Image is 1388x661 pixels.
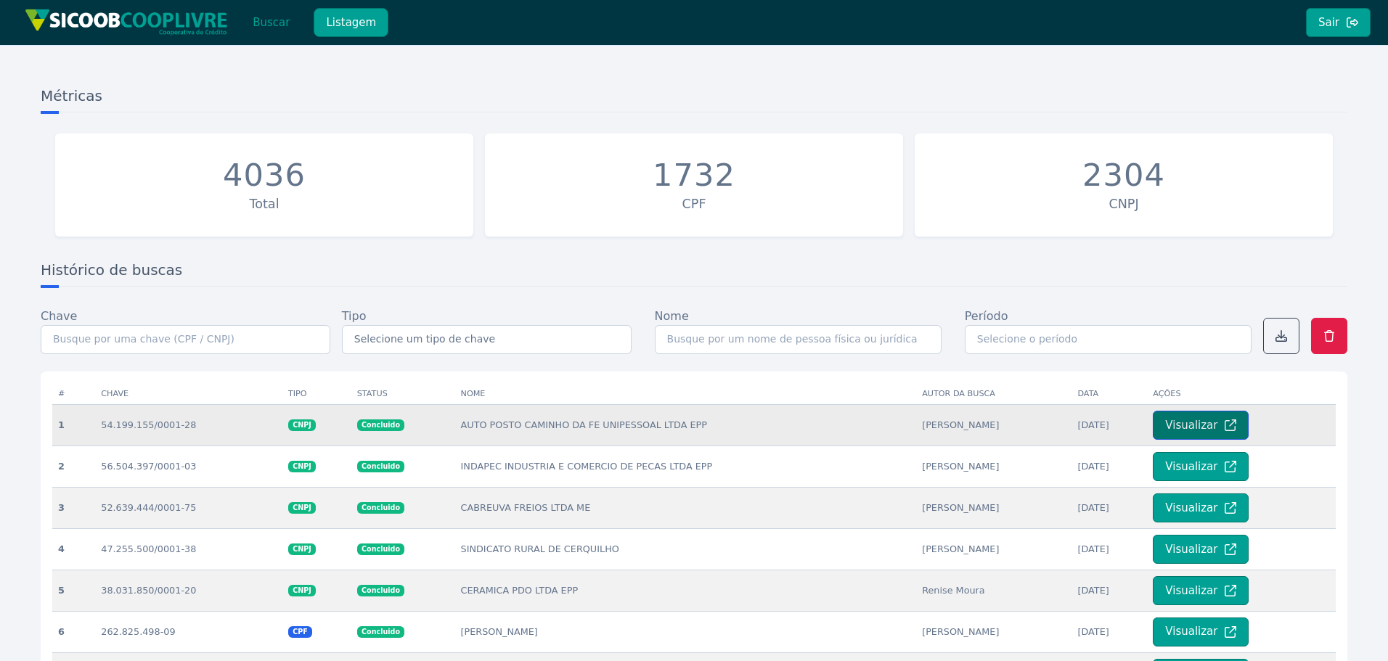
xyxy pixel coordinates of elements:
td: 262.825.498-09 [95,611,282,652]
td: 54.199.155/0001-28 [95,404,282,446]
th: 2 [52,446,95,487]
span: CNPJ [288,585,316,596]
th: Autor da busca [916,383,1071,405]
td: [DATE] [1071,528,1147,570]
th: Status [351,383,455,405]
td: 52.639.444/0001-75 [95,487,282,528]
button: Visualizar [1153,452,1249,481]
span: Concluido [357,502,404,514]
div: Total [62,194,466,213]
div: 1732 [653,157,735,194]
th: 6 [52,611,95,652]
span: CNPJ [288,461,316,472]
label: Chave [41,308,77,325]
th: 1 [52,404,95,446]
span: CPF [288,626,312,638]
div: 2304 [1082,157,1165,194]
span: Concluido [357,461,404,472]
span: Concluido [357,543,404,555]
span: Concluido [357,626,404,638]
span: CNPJ [288,419,316,431]
td: 38.031.850/0001-20 [95,570,282,611]
td: [PERSON_NAME] [916,487,1071,528]
label: Nome [655,308,689,325]
button: Sair [1306,8,1371,37]
td: [DATE] [1071,570,1147,611]
td: [PERSON_NAME] [916,528,1071,570]
th: 5 [52,570,95,611]
button: Listagem [314,8,388,37]
span: CNPJ [288,543,316,555]
label: Tipo [342,308,367,325]
td: AUTO POSTO CAMINHO DA FE UNIPESSOAL LTDA EPP [455,404,917,446]
button: Visualizar [1153,535,1249,564]
th: Ações [1147,383,1336,405]
th: Data [1071,383,1147,405]
button: Visualizar [1153,411,1249,440]
th: Chave [95,383,282,405]
th: 4 [52,528,95,570]
td: 47.255.500/0001-38 [95,528,282,570]
input: Busque por uma chave (CPF / CNPJ) [41,325,330,354]
td: [DATE] [1071,487,1147,528]
td: [DATE] [1071,611,1147,652]
th: # [52,383,95,405]
td: CABREUVA FREIOS LTDA ME [455,487,917,528]
span: Concluido [357,585,404,596]
button: Visualizar [1153,493,1249,522]
button: Buscar [240,8,302,37]
input: Selecione o período [965,325,1252,354]
td: [PERSON_NAME] [916,446,1071,487]
td: [DATE] [1071,446,1147,487]
h3: Métricas [41,86,1347,112]
div: CNPJ [922,194,1326,213]
td: [PERSON_NAME] [455,611,917,652]
input: Busque por um nome de pessoa física ou jurídica [655,325,942,354]
span: CNPJ [288,502,316,514]
button: Visualizar [1153,617,1249,646]
td: [DATE] [1071,404,1147,446]
td: SINDICATO RURAL DE CERQUILHO [455,528,917,570]
td: CERAMICA PDO LTDA EPP [455,570,917,611]
th: Nome [455,383,917,405]
h3: Histórico de buscas [41,260,1347,287]
th: 3 [52,487,95,528]
img: img/sicoob_cooplivre.png [25,9,228,36]
th: Tipo [282,383,351,405]
td: INDAPEC INDUSTRIA E COMERCIO DE PECAS LTDA EPP [455,446,917,487]
td: [PERSON_NAME] [916,404,1071,446]
div: 4036 [223,157,306,194]
span: Concluido [357,419,404,431]
label: Período [965,308,1008,325]
td: [PERSON_NAME] [916,611,1071,652]
button: Visualizar [1153,576,1249,605]
div: CPF [492,194,896,213]
td: Renise Moura [916,570,1071,611]
td: 56.504.397/0001-03 [95,446,282,487]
